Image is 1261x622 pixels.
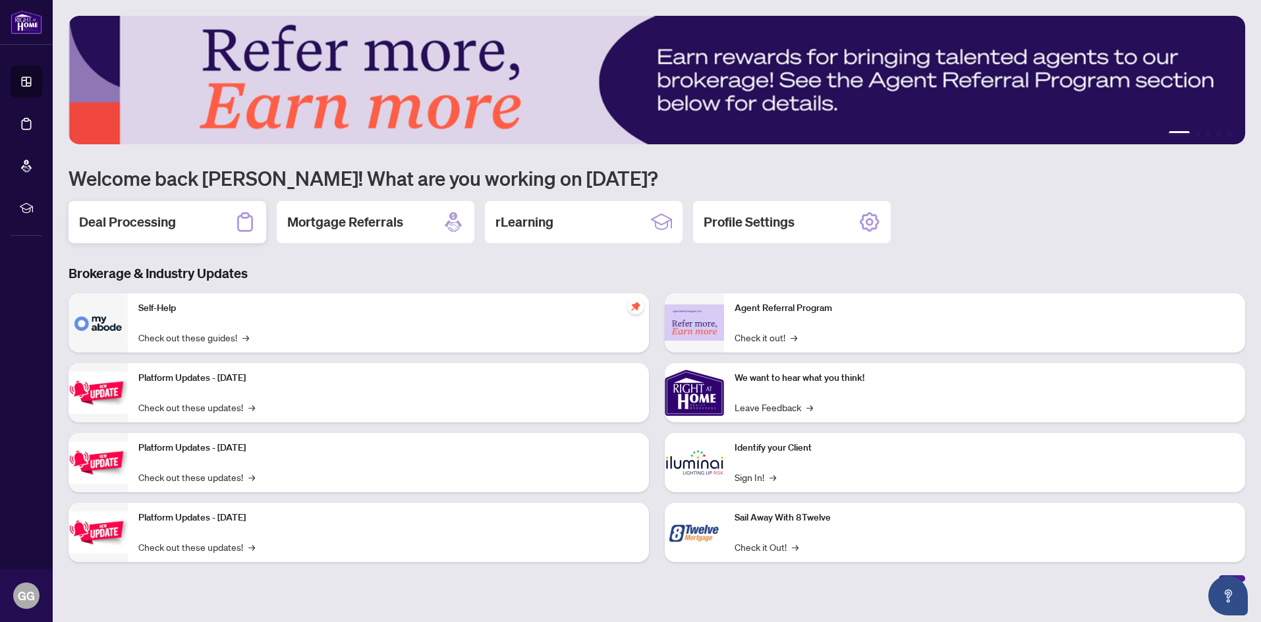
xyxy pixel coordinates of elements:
button: 3 [1206,131,1211,136]
h2: rLearning [495,213,553,231]
h2: Deal Processing [79,213,176,231]
span: → [792,540,799,554]
button: Open asap [1208,576,1248,615]
span: → [806,400,813,414]
p: Platform Updates - [DATE] [138,441,638,455]
p: Self-Help [138,301,638,316]
span: pushpin [628,298,644,314]
img: Sail Away With 8Twelve [665,503,724,562]
h2: Mortgage Referrals [287,213,403,231]
img: Identify your Client [665,433,724,492]
button: 1 [1169,131,1190,136]
p: Agent Referral Program [735,301,1235,316]
button: 4 [1216,131,1221,136]
img: logo [11,10,42,34]
img: Slide 0 [69,16,1245,144]
p: Platform Updates - [DATE] [138,511,638,525]
img: Platform Updates - July 21, 2025 [69,372,128,413]
span: → [248,400,255,414]
img: Self-Help [69,293,128,353]
img: Agent Referral Program [665,304,724,341]
span: → [248,470,255,484]
a: Check out these guides!→ [138,330,249,345]
a: Check out these updates!→ [138,470,255,484]
a: Check out these updates!→ [138,540,255,554]
h1: Welcome back [PERSON_NAME]! What are you working on [DATE]? [69,165,1245,190]
span: → [791,330,797,345]
p: Platform Updates - [DATE] [138,371,638,385]
span: → [770,470,776,484]
button: 2 [1195,131,1200,136]
a: Check it out!→ [735,330,797,345]
a: Check out these updates!→ [138,400,255,414]
span: GG [18,586,35,605]
a: Leave Feedback→ [735,400,813,414]
img: Platform Updates - June 23, 2025 [69,511,128,553]
p: We want to hear what you think! [735,371,1235,385]
a: Check it Out!→ [735,540,799,554]
h2: Profile Settings [704,213,795,231]
button: 5 [1227,131,1232,136]
h3: Brokerage & Industry Updates [69,264,1245,283]
span: → [242,330,249,345]
p: Identify your Client [735,441,1235,455]
img: We want to hear what you think! [665,363,724,422]
a: Sign In!→ [735,470,776,484]
img: Platform Updates - July 8, 2025 [69,441,128,483]
p: Sail Away With 8Twelve [735,511,1235,525]
span: → [248,540,255,554]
